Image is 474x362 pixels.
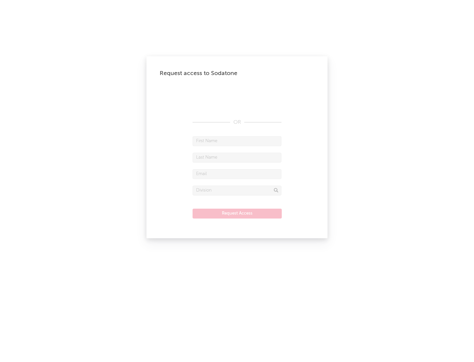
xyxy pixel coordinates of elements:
button: Request Access [193,209,282,219]
input: Email [193,169,281,179]
div: Request access to Sodatone [160,69,314,77]
input: Last Name [193,153,281,163]
input: First Name [193,136,281,146]
input: Division [193,186,281,195]
div: OR [193,118,281,126]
